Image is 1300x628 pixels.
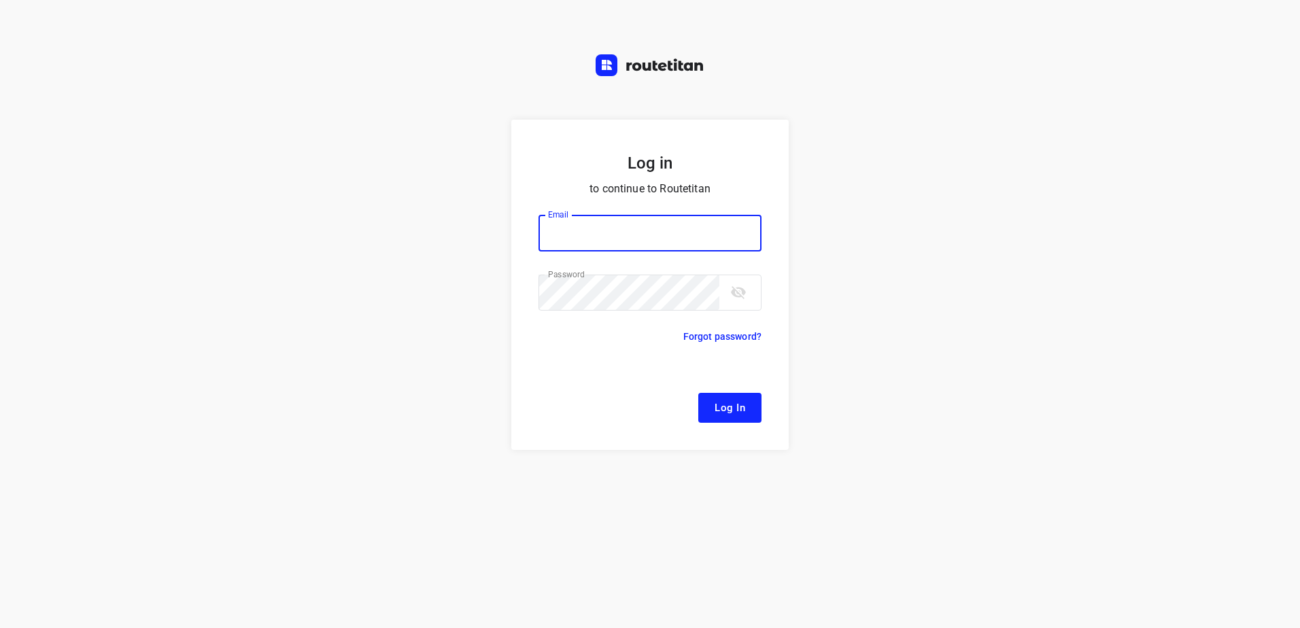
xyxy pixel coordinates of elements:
[596,54,704,76] img: Routetitan
[538,179,762,198] p: to continue to Routetitan
[683,328,762,345] p: Forgot password?
[715,399,745,417] span: Log In
[725,279,752,306] button: toggle password visibility
[538,152,762,174] h5: Log in
[698,393,762,423] button: Log In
